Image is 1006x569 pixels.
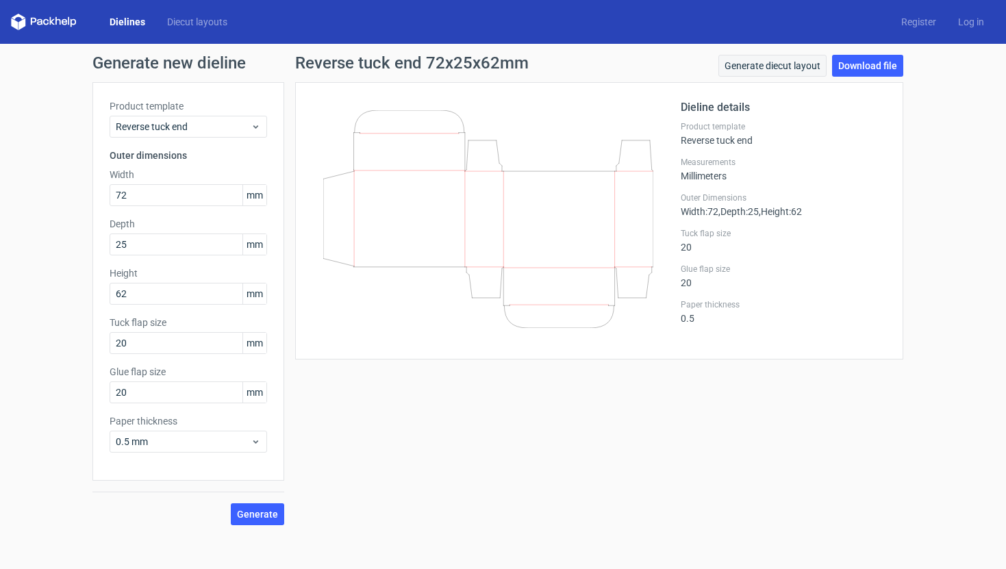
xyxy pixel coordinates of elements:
[295,55,529,71] h1: Reverse tuck end 72x25x62mm
[110,149,267,162] h3: Outer dimensions
[681,121,886,146] div: Reverse tuck end
[681,157,886,181] div: Millimeters
[947,15,995,29] a: Log in
[156,15,238,29] a: Diecut layouts
[116,435,251,448] span: 0.5 mm
[110,168,267,181] label: Width
[681,192,886,203] label: Outer Dimensions
[242,185,266,205] span: mm
[110,365,267,379] label: Glue flap size
[681,299,886,310] label: Paper thickness
[110,266,267,280] label: Height
[110,217,267,231] label: Depth
[890,15,947,29] a: Register
[681,228,886,239] label: Tuck flap size
[681,121,886,132] label: Product template
[681,264,886,275] label: Glue flap size
[681,206,718,217] span: Width : 72
[242,283,266,304] span: mm
[832,55,903,77] a: Download file
[92,55,914,71] h1: Generate new dieline
[718,55,827,77] a: Generate diecut layout
[681,228,886,253] div: 20
[110,99,267,113] label: Product template
[681,264,886,288] div: 20
[99,15,156,29] a: Dielines
[681,299,886,324] div: 0.5
[110,414,267,428] label: Paper thickness
[242,234,266,255] span: mm
[231,503,284,525] button: Generate
[237,509,278,519] span: Generate
[242,333,266,353] span: mm
[242,382,266,403] span: mm
[718,206,759,217] span: , Depth : 25
[759,206,802,217] span: , Height : 62
[110,316,267,329] label: Tuck flap size
[116,120,251,134] span: Reverse tuck end
[681,99,886,116] h2: Dieline details
[681,157,886,168] label: Measurements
